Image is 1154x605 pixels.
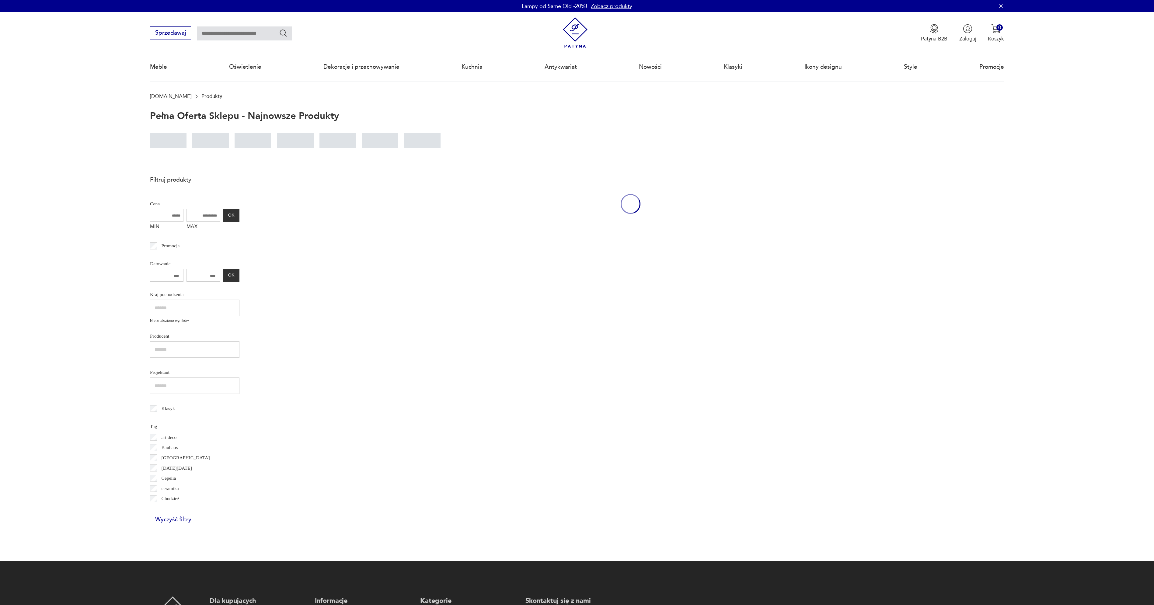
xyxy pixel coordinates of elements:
[804,53,842,81] a: Ikony designu
[150,222,183,233] label: MIN
[560,17,591,48] img: Patyna - sklep z meblami i dekoracjami vintage
[959,35,976,42] p: Zaloguj
[162,405,175,412] p: Klasyk
[991,24,1001,33] img: Ikona koszyka
[150,53,167,81] a: Meble
[279,29,288,37] button: Szukaj
[150,368,239,376] p: Projektant
[150,422,239,430] p: Tag
[162,464,192,472] p: [DATE][DATE]
[963,24,972,33] img: Ikonka użytkownika
[929,24,939,33] img: Ikona medalu
[150,26,191,40] button: Sprzedawaj
[162,474,176,482] p: Cepelia
[162,242,180,250] p: Promocja
[988,24,1004,42] button: 0Koszyk
[150,31,191,36] a: Sprzedawaj
[162,495,180,502] p: Chodzież
[921,24,947,42] a: Ikona medaluPatyna B2B
[187,222,220,233] label: MAX
[150,93,191,99] a: [DOMAIN_NAME]
[150,200,239,208] p: Cena
[150,260,239,268] p: Datowanie
[162,443,178,451] p: Bauhaus
[724,53,742,81] a: Klasyki
[150,111,339,121] h1: Pełna oferta sklepu - najnowsze produkty
[904,53,917,81] a: Style
[522,2,587,10] p: Lampy od Same Old -20%!
[162,485,179,492] p: ceramika
[323,53,399,81] a: Dekoracje i przechowywanie
[150,513,196,526] button: Wyczyść filtry
[988,35,1004,42] p: Koszyk
[621,172,640,236] div: oval-loading
[150,318,239,324] p: Nie znaleziono wyników
[921,24,947,42] button: Patyna B2B
[223,269,239,282] button: OK
[959,24,976,42] button: Zaloguj
[545,53,577,81] a: Antykwariat
[162,433,177,441] p: art deco
[979,53,1004,81] a: Promocje
[223,209,239,222] button: OK
[921,35,947,42] p: Patyna B2B
[591,2,632,10] a: Zobacz produkty
[229,53,261,81] a: Oświetlenie
[996,24,1003,31] div: 0
[162,505,179,513] p: Ćmielów
[462,53,483,81] a: Kuchnia
[150,176,239,184] p: Filtruj produkty
[150,332,239,340] p: Producent
[201,93,222,99] p: Produkty
[639,53,662,81] a: Nowości
[162,454,210,462] p: [GEOGRAPHIC_DATA]
[150,290,239,298] p: Kraj pochodzenia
